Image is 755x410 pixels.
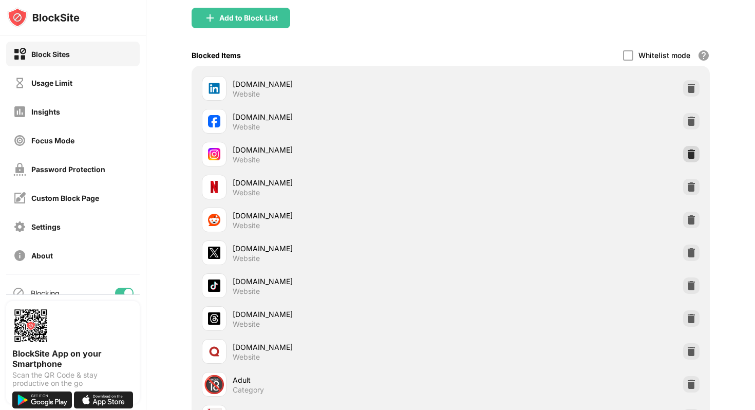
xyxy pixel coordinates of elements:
div: Blocked Items [192,51,241,60]
div: [DOMAIN_NAME] [233,144,450,155]
div: Password Protection [31,165,105,174]
img: settings-off.svg [13,220,26,233]
div: [DOMAIN_NAME] [233,210,450,221]
div: Category [233,385,264,395]
div: Custom Block Page [31,194,99,202]
img: blocking-icon.svg [12,287,25,299]
img: block-on.svg [13,48,26,61]
div: [DOMAIN_NAME] [233,111,450,122]
div: Focus Mode [31,136,74,145]
img: time-usage-off.svg [13,77,26,89]
div: Website [233,320,260,329]
div: [DOMAIN_NAME] [233,177,450,188]
div: Website [233,188,260,197]
div: Scan the QR Code & stay productive on the go [12,371,134,387]
img: logo-blocksite.svg [7,7,80,28]
div: Website [233,122,260,132]
img: favicons [208,345,220,358]
div: Website [233,155,260,164]
img: favicons [208,181,220,193]
img: focus-off.svg [13,134,26,147]
div: [DOMAIN_NAME] [233,243,450,254]
img: favicons [208,148,220,160]
div: Adult [233,375,450,385]
img: about-off.svg [13,249,26,262]
img: favicons [208,279,220,292]
div: Website [233,287,260,296]
div: Website [233,352,260,362]
img: download-on-the-app-store.svg [74,392,134,408]
div: [DOMAIN_NAME] [233,342,450,352]
img: favicons [208,247,220,259]
div: Blocking [31,289,60,297]
div: Settings [31,222,61,231]
img: favicons [208,82,220,95]
img: insights-off.svg [13,105,26,118]
div: 🔞 [203,374,225,395]
img: options-page-qr-code.png [12,307,49,344]
div: Usage Limit [31,79,72,87]
div: Insights [31,107,60,116]
div: Whitelist mode [638,51,690,60]
img: get-it-on-google-play.svg [12,392,72,408]
div: [DOMAIN_NAME] [233,276,450,287]
img: customize-block-page-off.svg [13,192,26,204]
div: Website [233,89,260,99]
img: password-protection-off.svg [13,163,26,176]
img: favicons [208,214,220,226]
div: BlockSite App on your Smartphone [12,348,134,369]
div: [DOMAIN_NAME] [233,79,450,89]
div: [DOMAIN_NAME] [233,309,450,320]
div: Add to Block List [219,14,278,22]
img: favicons [208,312,220,325]
div: About [31,251,53,260]
div: Website [233,254,260,263]
img: favicons [208,115,220,127]
div: Block Sites [31,50,70,59]
div: Website [233,221,260,230]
